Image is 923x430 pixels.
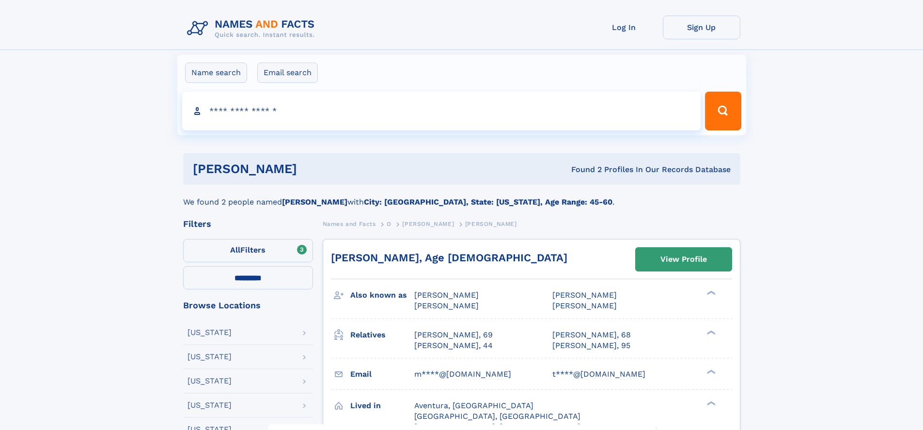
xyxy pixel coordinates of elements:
[552,340,630,351] a: [PERSON_NAME], 95
[183,239,313,262] label: Filters
[350,366,414,382] h3: Email
[704,290,716,296] div: ❯
[402,221,454,227] span: [PERSON_NAME]
[188,401,232,409] div: [US_STATE]
[434,164,731,175] div: Found 2 Profiles In Our Records Database
[183,16,323,42] img: Logo Names and Facts
[414,412,580,421] span: [GEOGRAPHIC_DATA], [GEOGRAPHIC_DATA]
[323,218,376,230] a: Names and Facts
[350,287,414,303] h3: Also known as
[663,16,740,39] a: Sign Up
[188,329,232,336] div: [US_STATE]
[350,398,414,414] h3: Lived in
[552,330,631,340] a: [PERSON_NAME], 68
[182,92,701,130] input: search input
[465,221,517,227] span: [PERSON_NAME]
[704,329,716,335] div: ❯
[230,245,240,255] span: All
[188,377,232,385] div: [US_STATE]
[414,340,493,351] a: [PERSON_NAME], 44
[183,220,313,228] div: Filters
[183,301,313,310] div: Browse Locations
[331,252,567,264] a: [PERSON_NAME], Age [DEMOGRAPHIC_DATA]
[402,218,454,230] a: [PERSON_NAME]
[350,327,414,343] h3: Relatives
[414,401,533,410] span: Aventura, [GEOGRAPHIC_DATA]
[636,248,732,271] a: View Profile
[188,353,232,361] div: [US_STATE]
[552,301,617,310] span: [PERSON_NAME]
[704,400,716,406] div: ❯
[705,92,741,130] button: Search Button
[552,290,617,300] span: [PERSON_NAME]
[183,185,740,208] div: We found 2 people named with .
[660,248,707,271] div: View Profile
[704,368,716,375] div: ❯
[414,301,479,310] span: [PERSON_NAME]
[364,197,612,207] b: City: [GEOGRAPHIC_DATA], State: [US_STATE], Age Range: 45-60
[257,63,318,83] label: Email search
[185,63,247,83] label: Name search
[414,290,479,300] span: [PERSON_NAME]
[282,197,347,207] b: [PERSON_NAME]
[414,330,493,340] a: [PERSON_NAME], 69
[193,163,434,175] h1: [PERSON_NAME]
[387,221,391,227] span: O
[585,16,663,39] a: Log In
[387,218,391,230] a: O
